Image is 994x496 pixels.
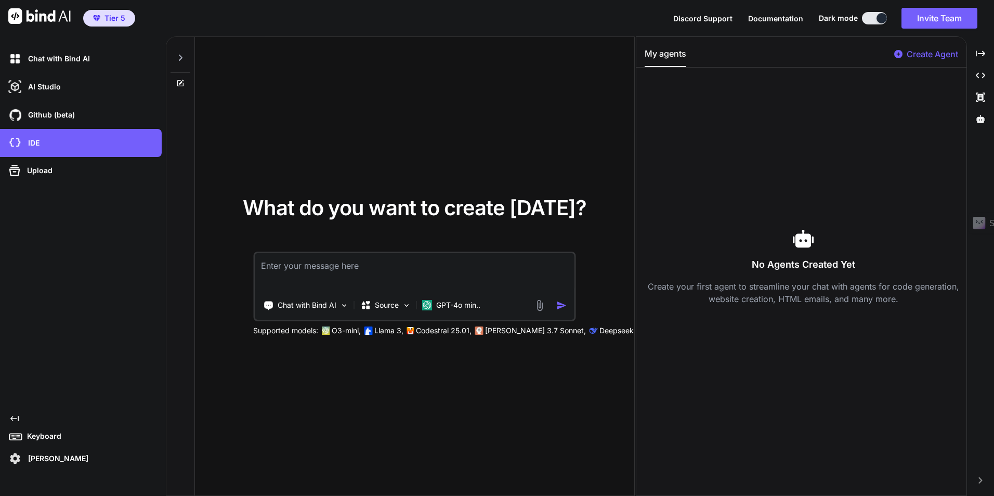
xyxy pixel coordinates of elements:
p: Supported models: [253,325,318,336]
p: IDE [24,138,40,148]
p: Llama 3, [374,325,403,336]
img: GPT-4o mini [422,300,432,310]
p: Create your first agent to streamline your chat with agents for code generation, website creation... [645,280,962,305]
button: Invite Team [901,8,977,29]
img: Llama2 [364,327,372,335]
p: [PERSON_NAME] 3.7 Sonnet, [485,325,586,336]
span: What do you want to create [DATE]? [243,195,586,220]
p: Upload [23,165,53,176]
p: Keyboard [23,431,61,441]
button: Documentation [748,13,803,24]
p: Source [375,300,399,310]
p: Chat with Bind AI [24,54,90,64]
span: Tier 5 [104,13,125,23]
p: [PERSON_NAME] [24,453,88,464]
p: O3-mini, [332,325,361,336]
img: attachment [533,299,545,311]
img: Pick Models [402,301,411,310]
p: GPT-4o min.. [436,300,480,310]
p: Create Agent [907,48,958,60]
p: Github (beta) [24,110,75,120]
img: claude [589,327,597,335]
img: darkAi-studio [6,78,24,96]
span: Documentation [748,14,803,23]
p: Chat with Bind AI [278,300,336,310]
img: Pick Tools [339,301,348,310]
img: icon [556,300,567,311]
p: Codestral 25.01, [416,325,472,336]
img: Mistral-AI [407,327,414,334]
h3: No Agents Created Yet [645,257,962,272]
img: Bind AI [8,8,71,24]
p: AI Studio [24,82,61,92]
img: darkChat [6,50,24,68]
button: My agents [645,47,686,67]
button: premiumTier 5 [83,10,135,27]
p: Deepseek R1 [599,325,644,336]
span: Dark mode [819,13,858,23]
img: settings [6,450,24,467]
img: claude [475,327,483,335]
img: githubDark [6,106,24,124]
img: premium [93,15,100,21]
button: Discord Support [673,13,733,24]
img: GPT-4 [321,327,330,335]
span: Discord Support [673,14,733,23]
img: cloudideIcon [6,134,24,152]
